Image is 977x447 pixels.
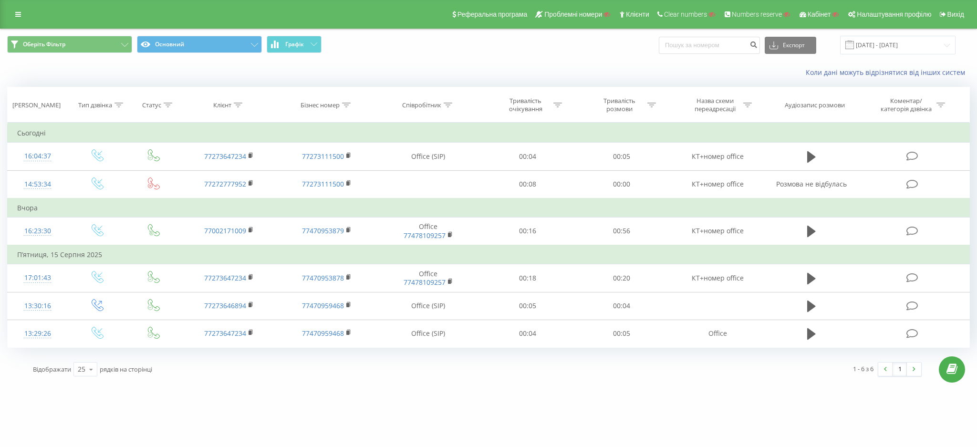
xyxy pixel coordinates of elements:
[302,273,344,282] a: 77470953878
[302,179,344,188] a: 77273111500
[204,329,246,338] a: 77273647234
[204,273,246,282] a: 77273647234
[204,179,246,188] a: 77272777952
[301,101,340,109] div: Бізнес номер
[23,41,65,48] span: Оберіть Фільтр
[690,97,741,113] div: Назва схеми переадресації
[878,97,934,113] div: Коментар/категорія дзвінка
[481,264,575,292] td: 00:18
[8,198,970,218] td: Вчора
[8,124,970,143] td: Сьогодні
[947,10,964,18] span: Вихід
[8,245,970,264] td: П’ятниця, 15 Серпня 2025
[204,152,246,161] a: 77273647234
[765,37,816,54] button: Експорт
[402,101,441,109] div: Співробітник
[481,170,575,198] td: 00:08
[575,320,669,347] td: 00:05
[776,179,847,188] span: Розмова не відбулась
[302,301,344,310] a: 77470959468
[375,264,481,292] td: Office
[808,10,831,18] span: Кабінет
[267,36,322,53] button: Графік
[853,364,873,374] div: 1 - 6 з 6
[213,101,231,109] div: Клієнт
[375,292,481,320] td: Office (SIP)
[732,10,782,18] span: Numbers reserve
[137,36,262,53] button: Основний
[669,320,767,347] td: Office
[302,329,344,338] a: 77470959468
[594,97,645,113] div: Тривалість розмови
[481,217,575,245] td: 00:16
[669,264,767,292] td: КТ+номер office
[857,10,931,18] span: Налаштування профілю
[404,231,446,240] a: 77478109257
[17,175,58,194] div: 14:53:34
[575,170,669,198] td: 00:00
[17,297,58,315] div: 13:30:16
[785,101,845,109] div: Аудіозапис розмови
[17,222,58,240] div: 16:23:30
[575,264,669,292] td: 00:20
[302,152,344,161] a: 77273111500
[481,320,575,347] td: 00:04
[7,36,132,53] button: Оберіть Фільтр
[575,292,669,320] td: 00:04
[33,365,71,374] span: Відображати
[457,10,528,18] span: Реферальна програма
[481,292,575,320] td: 00:05
[544,10,602,18] span: Проблемні номери
[806,68,970,77] a: Коли дані можуть відрізнятися вiд інших систем
[285,41,304,48] span: Графік
[669,143,767,170] td: КТ+номер office
[204,226,246,235] a: 77002171009
[17,324,58,343] div: 13:29:26
[375,143,481,170] td: Office (SIP)
[481,143,575,170] td: 00:04
[204,301,246,310] a: 77273646894
[626,10,649,18] span: Клієнти
[404,278,446,287] a: 77478109257
[78,101,112,109] div: Тип дзвінка
[17,147,58,166] div: 16:04:37
[575,217,669,245] td: 00:56
[669,217,767,245] td: КТ+номер office
[12,101,61,109] div: [PERSON_NAME]
[142,101,161,109] div: Статус
[302,226,344,235] a: 77470953879
[375,320,481,347] td: Office (SIP)
[500,97,551,113] div: Тривалість очікування
[375,217,481,245] td: Office
[78,364,85,374] div: 25
[575,143,669,170] td: 00:05
[17,269,58,287] div: 17:01:43
[893,363,907,376] a: 1
[669,170,767,198] td: КТ+номер office
[664,10,707,18] span: Clear numbers
[659,37,760,54] input: Пошук за номером
[100,365,152,374] span: рядків на сторінці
